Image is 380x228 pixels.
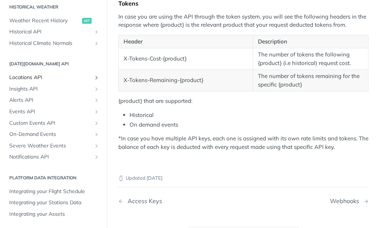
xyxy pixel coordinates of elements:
button: Show subpages for Events API [94,109,99,115]
a: On-Demand EventsShow subpages for On-Demand Events [6,129,101,140]
span: get [82,18,92,24]
nav: Pagination Controls [118,190,369,212]
a: Notifications APIShow subpages for Notifications API [6,152,101,163]
span: Insights API [9,85,92,93]
button: Show subpages for Historical API [94,29,99,35]
a: Locations APIShow subpages for Locations API [6,72,101,83]
span: Weather Recent History [9,17,80,25]
h2: Historical Weather [6,4,101,10]
div: Access Keys [124,198,162,205]
button: Show subpages for On-Demand Events [94,131,99,137]
span: Historical Climate Normals [9,40,92,47]
span: Locations API [9,74,92,81]
button: Show subpages for Custom Events API [94,120,99,126]
th: Header [119,35,253,48]
span: Historical API [9,28,92,36]
a: Integrating your Flight Schedule [6,186,101,197]
button: Show subpages for Severe Weather Events [94,143,99,149]
span: Severe Weather Events [9,142,92,150]
div: Webhooks [330,198,363,205]
button: Show subpages for Notifications API [94,154,99,160]
span: Integrating your Stations Data [9,199,99,206]
a: Alerts APIShow subpages for Alerts API [6,95,101,106]
a: Custom Events APIShow subpages for Custom Events API [6,118,101,129]
a: Historical APIShow subpages for Historical API [6,26,101,38]
button: Show subpages for Alerts API [94,97,99,103]
h2: [DATE][DOMAIN_NAME] API [6,61,101,67]
span: Alerts API [9,97,92,104]
button: Show subpages for Insights API [94,86,99,92]
a: Next Page: Webhooks [330,198,369,205]
a: Integrating your Stations Data [6,197,101,208]
p: In case you are using the API through the token system, you will see the following headers in the... [118,13,368,29]
p: {product} that are supported: [118,97,368,105]
a: Historical Climate NormalsShow subpages for Historical Climate Normals [6,38,101,49]
span: Integrating your Flight Schedule [9,188,99,195]
td: The number of tokens the following {product} (i.e historical) request cost. [253,48,368,70]
span: Notifications API [9,153,92,161]
a: Severe Weather EventsShow subpages for Severe Weather Events [6,140,101,152]
p: Updated [DATE] [118,175,369,182]
h2: Platform DATA integration [6,175,101,181]
p: *In case you have multiple API keys, each one is assigned with its own rate limits and tokens. Th... [118,134,368,151]
span: On-Demand Events [9,131,92,138]
li: Historical [130,111,368,120]
span: Events API [9,108,92,115]
a: Events APIShow subpages for Events API [6,106,101,117]
button: Show subpages for Locations API [94,75,99,81]
button: Show subpages for Historical Climate Normals [94,40,99,46]
td: X-Tokens-Cost-{product} [119,48,253,70]
span: Integrating your Assets [9,211,99,218]
span: Custom Events API [9,120,92,127]
a: Previous Page: Access Keys [118,198,226,205]
th: Description [253,35,368,48]
li: On demand events [130,121,368,129]
a: Insights APIShow subpages for Insights API [6,84,101,95]
td: X-Tokens-Remaining-{product} [119,70,253,91]
a: Weather Recent Historyget [6,15,101,26]
a: Integrating your Assets [6,209,101,220]
td: The number of tokens remaining for the specific {product} [253,70,368,91]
